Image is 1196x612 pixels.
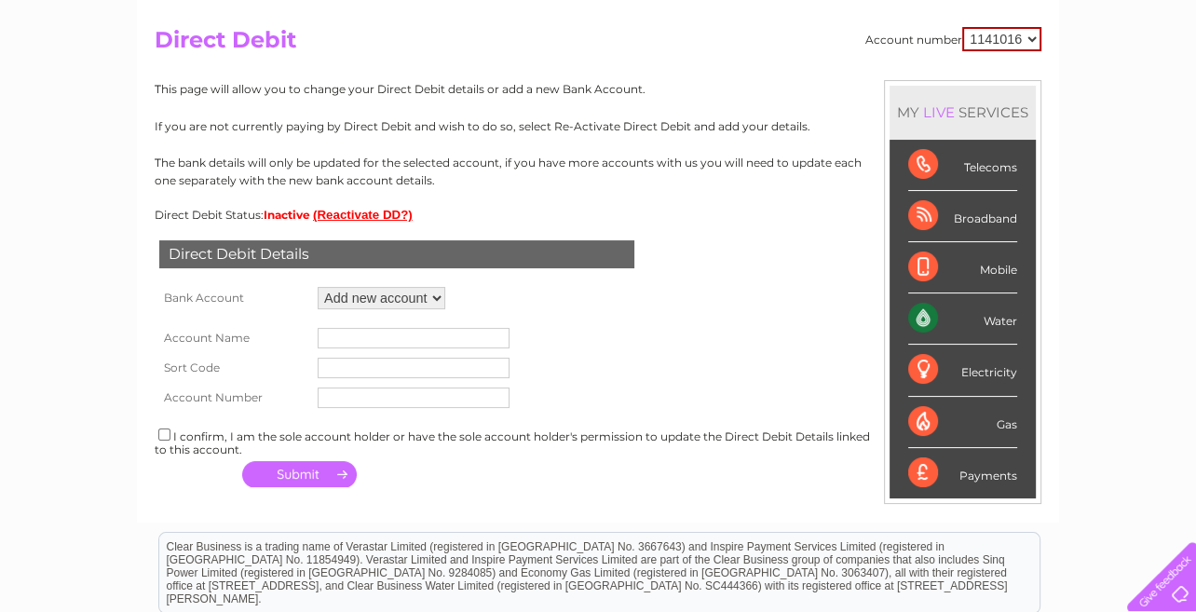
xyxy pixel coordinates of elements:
[155,117,1041,135] p: If you are not currently paying by Direct Debit and wish to do so, select Re-Activate Direct Debi...
[155,426,1041,456] div: I confirm, I am the sole account holder or have the sole account holder's permission to update th...
[155,282,313,314] th: Bank Account
[915,79,956,93] a: Energy
[890,86,1036,139] div: MY SERVICES
[313,208,413,222] button: (Reactivate DD?)
[159,240,634,268] div: Direct Debit Details
[155,323,313,353] th: Account Name
[1034,79,1061,93] a: Blog
[908,293,1017,345] div: Water
[908,448,1017,498] div: Payments
[264,208,310,222] span: Inactive
[155,208,1041,222] div: Direct Debit Status:
[155,154,1041,189] p: The bank details will only be updated for the selected account, if you have more accounts with us...
[159,10,1040,90] div: Clear Business is a trading name of Verastar Limited (registered in [GEOGRAPHIC_DATA] No. 3667643...
[919,103,958,121] div: LIVE
[967,79,1023,93] a: Telecoms
[908,397,1017,448] div: Gas
[1135,79,1178,93] a: Log out
[865,27,1041,51] div: Account number
[155,27,1041,62] h2: Direct Debit
[155,383,313,413] th: Account Number
[868,79,904,93] a: Water
[845,9,973,33] a: 0333 014 3131
[908,140,1017,191] div: Telecoms
[908,345,1017,396] div: Electricity
[1072,79,1118,93] a: Contact
[908,191,1017,242] div: Broadband
[155,80,1041,98] p: This page will allow you to change your Direct Debit details or add a new Bank Account.
[155,353,313,383] th: Sort Code
[908,242,1017,293] div: Mobile
[42,48,137,105] img: logo.png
